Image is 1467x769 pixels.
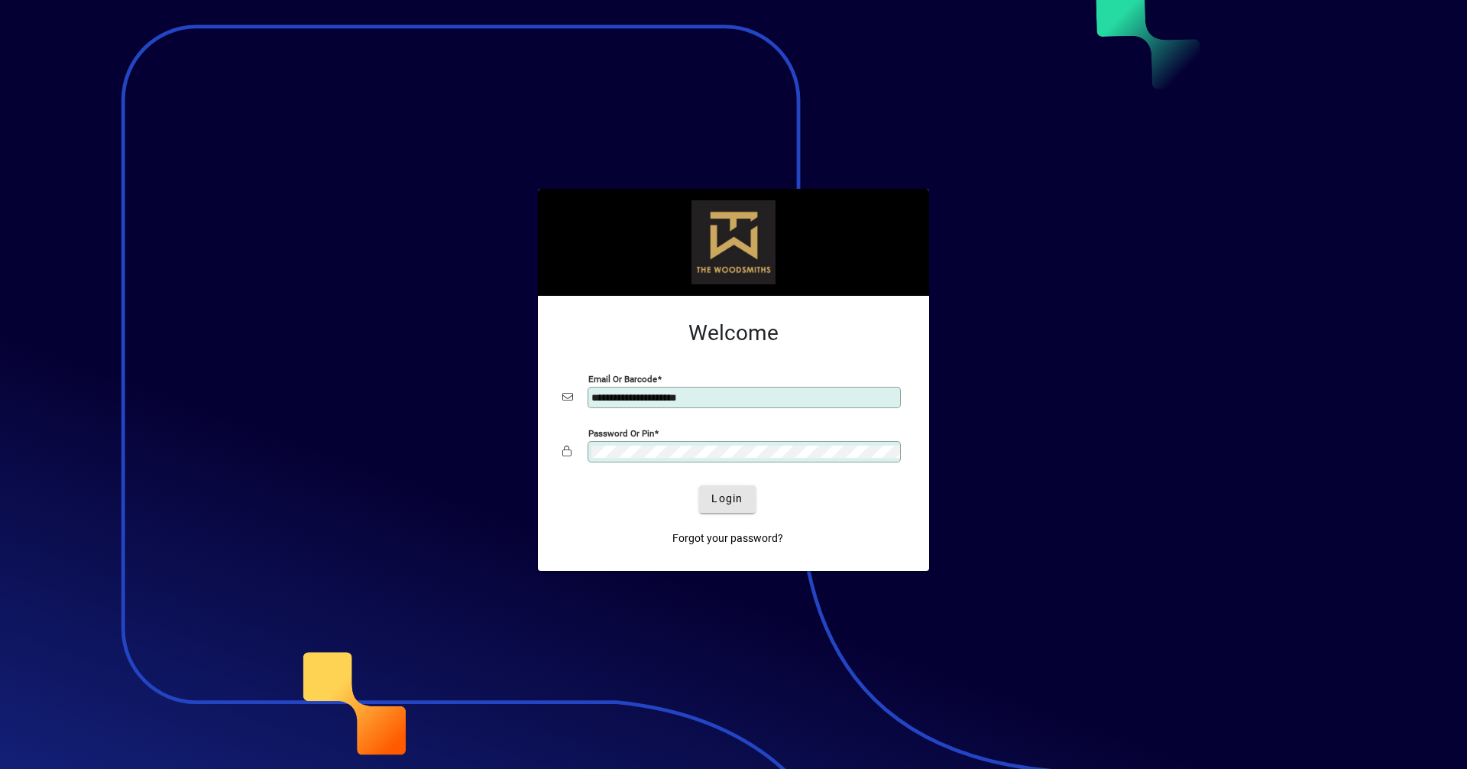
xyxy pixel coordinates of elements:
[562,320,905,346] h2: Welcome
[672,531,783,547] span: Forgot your password?
[666,525,789,553] a: Forgot your password?
[699,485,755,513] button: Login
[588,373,657,384] mat-label: Email or Barcode
[711,491,743,507] span: Login
[588,427,654,438] mat-label: Password or Pin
